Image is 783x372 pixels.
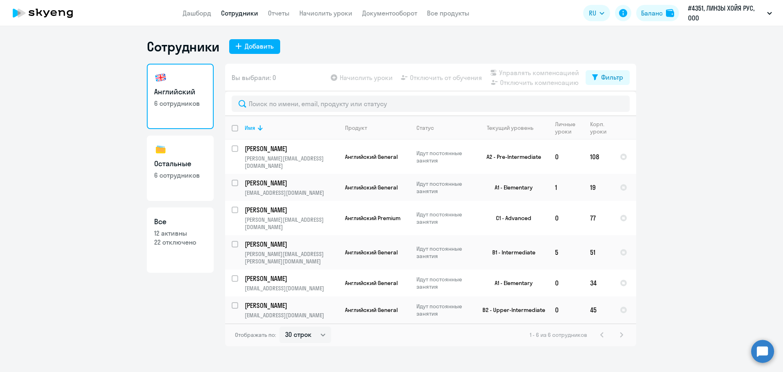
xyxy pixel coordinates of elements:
p: [PERSON_NAME] [245,274,337,283]
a: Начислить уроки [299,9,352,17]
p: [PERSON_NAME] [245,301,337,310]
p: Идут постоянные занятия [416,276,472,290]
h3: Английский [154,87,206,97]
a: [PERSON_NAME] [245,205,338,214]
div: Продукт [345,124,409,131]
p: 6 сотрудников [154,171,206,180]
div: Добавить [245,41,274,51]
p: 22 отключено [154,238,206,247]
div: Личные уроки [555,120,583,135]
td: 108 [584,140,613,174]
p: [EMAIL_ADDRESS][DOMAIN_NAME] [245,285,338,292]
td: 0 [549,270,584,296]
span: Английский General [345,184,398,191]
a: [PERSON_NAME] [245,144,338,153]
a: [PERSON_NAME] [245,240,338,249]
p: [PERSON_NAME] [245,144,337,153]
p: Идут постоянные занятия [416,303,472,317]
button: Балансbalance [636,5,679,21]
td: A1 - Elementary [473,174,549,201]
div: Личные уроки [555,120,578,135]
p: Идут постоянные занятия [416,180,472,195]
span: Отображать по: [235,331,276,339]
td: 77 [584,201,613,235]
div: Статус [416,124,434,131]
p: Идут постоянные занятия [416,149,472,164]
span: Английский Premium [345,214,400,222]
div: Продукт [345,124,367,131]
img: balance [666,9,674,17]
button: #4351, ЛИНЗЫ ХОЙЯ РУС, ООО [684,3,776,23]
span: Английский General [345,249,398,256]
p: [EMAIL_ADDRESS][DOMAIN_NAME] [245,312,338,319]
p: #4351, ЛИНЗЫ ХОЙЯ РУС, ООО [688,3,764,23]
div: Текущий уровень [487,124,533,131]
h3: Остальные [154,158,206,169]
button: RU [583,5,610,21]
a: Отчеты [268,9,290,17]
div: Фильтр [601,72,623,82]
span: RU [589,8,596,18]
div: Корп. уроки [590,120,608,135]
td: 51 [584,235,613,270]
p: Идут постоянные занятия [416,211,472,225]
td: 34 [584,270,613,296]
td: 19 [584,174,613,201]
p: [PERSON_NAME] [245,240,337,249]
a: Все продукты [427,9,469,17]
span: Английский General [345,306,398,314]
a: [PERSON_NAME] [245,178,338,187]
a: [PERSON_NAME] [245,274,338,283]
span: Английский General [345,279,398,287]
td: 45 [584,296,613,323]
p: [PERSON_NAME][EMAIL_ADDRESS][DOMAIN_NAME] [245,216,338,231]
a: Документооборот [362,9,417,17]
td: 0 [549,201,584,235]
td: 1 [549,174,584,201]
h3: Все [154,216,206,227]
button: Фильтр [586,70,630,85]
td: A1 - Elementary [473,270,549,296]
a: [PERSON_NAME] [245,301,338,310]
div: Имя [245,124,338,131]
div: Имя [245,124,255,131]
span: Английский General [345,153,398,160]
td: B2 - Upper-Intermediate [473,296,549,323]
h1: Сотрудники [147,38,219,55]
p: [EMAIL_ADDRESS][DOMAIN_NAME] [245,189,338,196]
p: Идут постоянные занятия [416,245,472,260]
div: Корп. уроки [590,120,613,135]
button: Добавить [229,39,280,54]
a: Сотрудники [221,9,258,17]
a: Остальные6 сотрудников [147,136,214,201]
td: C1 - Advanced [473,201,549,235]
p: 12 активны [154,229,206,238]
a: Английский6 сотрудников [147,64,214,129]
a: Все12 активны22 отключено [147,207,214,273]
p: [PERSON_NAME][EMAIL_ADDRESS][PERSON_NAME][DOMAIN_NAME] [245,250,338,265]
td: B1 - Intermediate [473,235,549,270]
p: [PERSON_NAME] [245,205,337,214]
a: Дашборд [183,9,211,17]
td: 0 [549,140,584,174]
td: 0 [549,296,584,323]
td: 5 [549,235,584,270]
div: Баланс [641,8,663,18]
p: [PERSON_NAME] [245,178,337,187]
input: Поиск по имени, email, продукту или статусу [232,96,630,112]
p: 6 сотрудников [154,99,206,108]
div: Статус [416,124,472,131]
div: Текущий уровень [479,124,548,131]
img: others [154,143,167,156]
img: english [154,71,167,84]
p: [PERSON_NAME][EMAIL_ADDRESS][DOMAIN_NAME] [245,155,338,169]
td: A2 - Pre-Intermediate [473,140,549,174]
span: 1 - 6 из 6 сотрудников [530,331,587,339]
span: Вы выбрали: 0 [232,73,276,82]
